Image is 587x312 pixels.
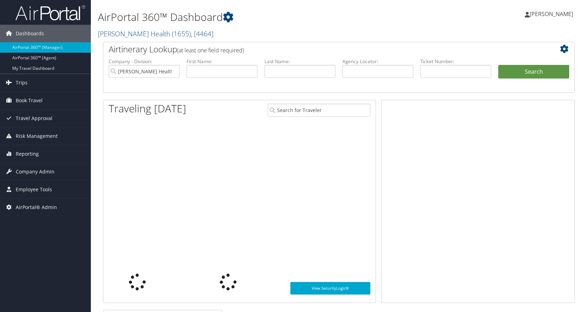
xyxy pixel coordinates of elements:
input: Search for Traveler [268,104,371,117]
span: Reporting [16,145,39,163]
span: Travel Approval [16,110,52,127]
span: ( 1655 ) [172,29,191,38]
button: Search [498,65,569,79]
a: [PERSON_NAME] Health [98,29,213,38]
span: Company Admin [16,163,55,180]
a: View SecurityLogic® [290,282,371,295]
img: airportal-logo.png [15,5,85,21]
span: Dashboards [16,25,44,42]
label: Last Name: [264,58,335,65]
span: Risk Management [16,127,58,145]
h1: AirPortal 360™ Dashboard [98,10,419,24]
span: [PERSON_NAME] [530,10,573,18]
span: Employee Tools [16,181,52,198]
a: [PERSON_NAME] [525,3,580,24]
label: First Name: [187,58,258,65]
h1: Traveling [DATE] [109,101,186,116]
span: Book Travel [16,92,43,109]
span: , [ 4464 ] [191,29,213,38]
label: Ticket Number: [420,58,491,65]
label: Agency Locator: [342,58,413,65]
span: AirPortal® Admin [16,199,57,216]
label: Company - Division: [109,58,180,65]
span: Trips [16,74,28,91]
span: (at least one field required) [177,46,244,54]
h2: Airtinerary Lookup [109,43,530,55]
